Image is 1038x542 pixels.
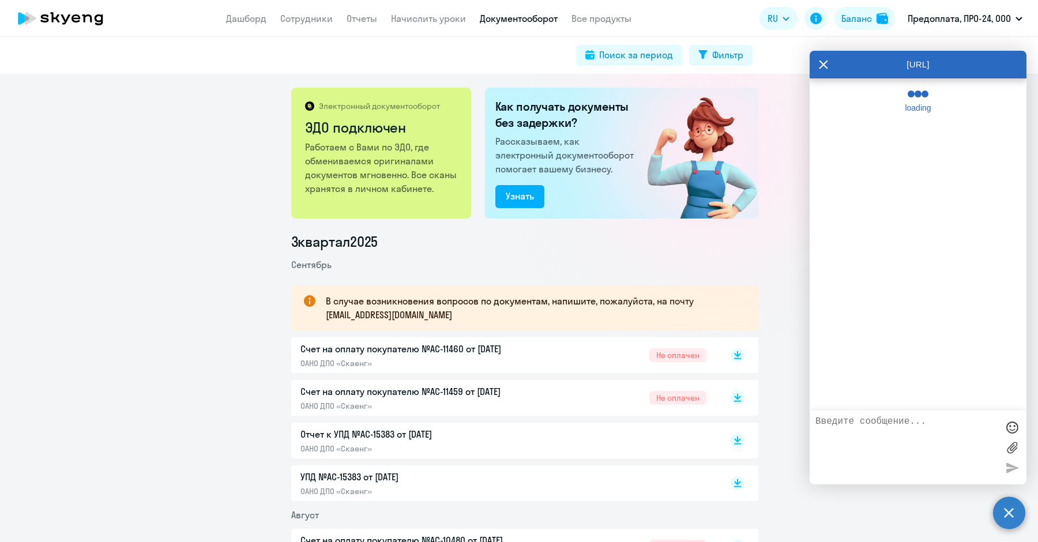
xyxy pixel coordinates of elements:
[768,12,778,25] span: RU
[347,13,377,24] a: Отчеты
[305,140,459,195] p: Работаем с Вами по ЭДО, где обмениваемся оригиналами документов мгновенно. Все сканы хранятся в л...
[300,342,706,368] a: Счет на оплату покупателю №AC-11460 от [DATE]ОАНО ДПО «Скаенг»Не оплачен
[834,7,895,30] button: Балансbalance
[300,342,543,356] p: Счет на оплату покупателю №AC-11460 от [DATE]
[495,99,638,131] h2: Как получать документы без задержки?
[495,134,638,176] p: Рассказываем, как электронный документооборот помогает вашему бизнесу.
[300,385,706,411] a: Счет на оплату покупателю №AC-11459 от [DATE]ОАНО ДПО «Скаенг»Не оплачен
[908,12,1011,25] p: Предоплата, ПРО-24, ООО
[480,13,558,24] a: Документооборот
[902,5,1028,32] button: Предоплата, ПРО-24, ООО
[759,7,798,30] button: RU
[898,103,938,112] span: loading
[291,509,319,521] span: Август
[391,13,466,24] a: Начислить уроки
[319,101,440,111] p: Электронный документооборот
[300,401,543,411] p: ОАНО ДПО «Скаенг»
[326,294,738,322] p: В случае возникновения вопросов по документам, напишите, пожалуйста, на почту [EMAIL_ADDRESS][DOM...
[300,470,543,484] p: УПД №AC-15383 от [DATE]
[599,48,673,62] div: Поиск за период
[712,48,743,62] div: Фильтр
[226,13,266,24] a: Дашборд
[689,45,753,66] button: Фильтр
[629,88,758,219] img: connected
[841,12,872,25] div: Баланс
[1003,439,1021,456] label: Лимит 10 файлов
[649,348,706,362] span: Не оплачен
[300,427,706,454] a: Отчет к УПД №AC-15383 от [DATE]ОАНО ДПО «Скаенг»
[305,118,459,137] h2: ЭДО подключен
[300,385,543,398] p: Счет на оплату покупателю №AC-11459 от [DATE]
[506,189,534,203] div: Узнать
[291,259,332,270] span: Сентябрь
[576,45,682,66] button: Поиск за период
[649,391,706,405] span: Не оплачен
[495,185,544,208] button: Узнать
[280,13,333,24] a: Сотрудники
[877,13,888,24] img: balance
[300,443,543,454] p: ОАНО ДПО «Скаенг»
[300,486,543,496] p: ОАНО ДПО «Скаенг»
[300,470,706,496] a: УПД №AC-15383 от [DATE]ОАНО ДПО «Скаенг»
[291,232,758,251] li: 3 квартал 2025
[571,13,631,24] a: Все продукты
[300,427,543,441] p: Отчет к УПД №AC-15383 от [DATE]
[300,358,543,368] p: ОАНО ДПО «Скаенг»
